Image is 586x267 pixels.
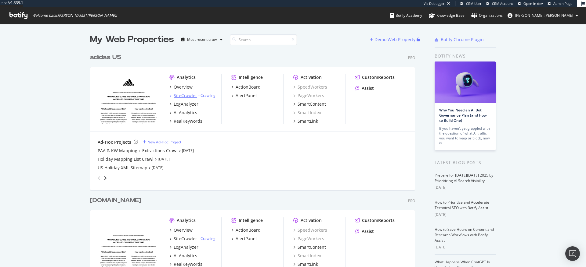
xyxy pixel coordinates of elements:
[187,38,218,41] div: Most recent crawl
[169,236,215,242] a: SiteCrawler- Crawling
[169,101,198,107] a: LogAnalyzer
[174,236,197,242] div: SiteCrawler
[169,84,193,90] a: Overview
[198,236,215,241] div: -
[293,110,321,116] a: SmartIndex
[174,110,197,116] div: AI Analytics
[90,53,124,62] a: adidas US
[471,12,503,19] div: Organizations
[236,227,261,233] div: ActionBoard
[515,13,573,18] span: dave.coppedge
[174,84,193,90] div: Overview
[355,85,374,91] a: Assist
[435,173,493,183] a: Prepare for [DATE][DATE] 2025 by Prioritizing AI Search Visibility
[293,236,324,242] a: PageWorkers
[435,200,489,210] a: How to Prioritize and Accelerate Technical SEO with Botify Assist
[90,53,121,62] div: adidas US
[152,165,164,170] a: [DATE]
[408,55,415,60] div: Pro
[471,7,503,24] a: Organizations
[293,118,318,124] a: SmartLink
[293,253,321,259] a: SmartIndex
[293,227,327,233] div: SpeedWorkers
[429,12,465,19] div: Knowledge Base
[390,7,422,24] a: Botify Academy
[174,244,198,250] div: LogAnalyzer
[98,74,160,124] img: adidas.com/us
[231,227,261,233] a: ActionBoard
[169,110,197,116] a: AI Analytics
[174,253,197,259] div: AI Analytics
[466,1,482,6] span: CRM User
[370,37,417,42] a: Demo Web Property
[179,35,225,44] button: Most recent crawl
[355,74,395,80] a: CustomReports
[435,37,484,43] a: Botify Chrome Plugin
[177,74,196,80] div: Analytics
[293,244,326,250] a: SmartContent
[362,228,374,234] div: Assist
[98,139,131,145] div: Ad-Hoc Projects
[293,93,324,99] a: PageWorkers
[370,35,417,44] button: Demo Web Property
[424,1,446,6] div: Viz Debugger:
[158,156,170,162] a: [DATE]
[293,101,326,107] a: SmartContent
[90,196,141,205] div: [DOMAIN_NAME]
[435,159,496,166] div: Latest Blog Posts
[231,93,257,99] a: AlertPanel
[301,217,322,223] div: Activation
[236,236,257,242] div: AlertPanel
[90,33,174,46] div: My Web Properties
[147,139,181,145] div: New Ad-Hoc Project
[177,217,196,223] div: Analytics
[435,185,496,190] div: [DATE]
[298,244,326,250] div: SmartContent
[301,74,322,80] div: Activation
[523,1,543,6] span: Open in dev
[355,228,374,234] a: Assist
[169,93,215,99] a: SiteCrawler- Crawling
[390,12,422,19] div: Botify Academy
[408,198,415,203] div: Pro
[174,227,193,233] div: Overview
[98,165,147,171] a: US Holiday XML Sitemap
[553,1,572,6] span: Admin Page
[362,85,374,91] div: Assist
[503,11,583,20] button: [PERSON_NAME].[PERSON_NAME]
[169,253,197,259] a: AI Analytics
[98,156,154,162] a: Holiday Mapping List Crawl
[174,118,202,124] div: RealKeywords
[98,217,160,267] img: adidas.ca
[548,1,572,6] a: Admin Page
[98,148,178,154] a: PAA & KW Mapping + Extractions Crawl
[435,61,496,103] img: Why You Need an AI Bot Governance Plan (and How to Build One)
[518,1,543,6] a: Open in dev
[441,37,484,43] div: Botify Chrome Plugin
[460,1,482,6] a: CRM User
[435,227,494,243] a: How to Save Hours on Content and Research Workflows with Botify Assist
[298,101,326,107] div: SmartContent
[236,93,257,99] div: AlertPanel
[236,84,261,90] div: ActionBoard
[435,212,496,217] div: [DATE]
[174,93,197,99] div: SiteCrawler
[492,1,513,6] span: CRM Account
[439,107,487,123] a: Why You Need an AI Bot Governance Plan (and How to Build One)
[435,53,496,59] div: Botify news
[486,1,513,6] a: CRM Account
[374,37,415,43] div: Demo Web Property
[239,74,263,80] div: Intelligence
[565,246,580,261] div: Open Intercom Messenger
[182,148,194,153] a: [DATE]
[198,93,215,98] div: -
[230,34,297,45] input: Search
[293,84,327,90] a: SpeedWorkers
[435,244,496,250] div: [DATE]
[429,7,465,24] a: Knowledge Base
